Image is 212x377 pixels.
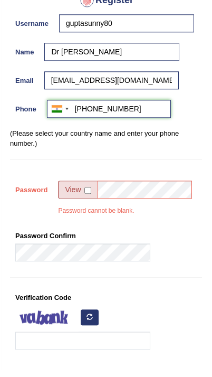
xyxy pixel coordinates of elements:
label: Name [10,50,39,64]
input: Show/Hide Password [84,194,91,201]
input: +91 81234 56789 [47,107,171,125]
div: India (भारत): +91 [47,108,72,125]
label: Password Confirm [10,234,81,248]
label: Email [10,79,39,93]
label: Verification Code [10,296,76,310]
label: Phone [10,107,42,121]
label: Username [10,22,54,36]
label: Password [10,188,53,202]
p: (Please select your country name and enter your phone number.) [10,136,202,156]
